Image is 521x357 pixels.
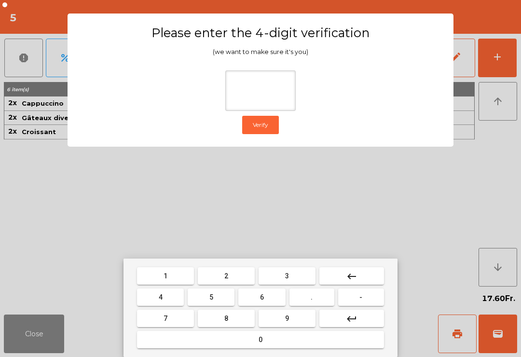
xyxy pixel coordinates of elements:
span: (we want to make sure it's you) [213,48,308,55]
button: 7 [137,310,194,327]
span: 5 [209,293,213,301]
button: . [289,288,334,306]
span: 6 [260,293,264,301]
span: 1 [164,272,167,280]
span: 8 [224,315,228,322]
button: 8 [198,310,255,327]
span: - [359,293,362,301]
button: 0 [137,331,384,348]
span: 9 [285,315,289,322]
button: 2 [198,267,255,285]
button: 6 [238,288,285,306]
span: . [311,293,313,301]
button: 9 [259,310,315,327]
span: 0 [259,336,262,343]
span: 7 [164,315,167,322]
h3: Please enter the 4-digit verification [86,25,435,41]
button: 1 [137,267,194,285]
mat-icon: keyboard_return [346,313,357,325]
span: 3 [285,272,289,280]
button: 5 [188,288,234,306]
button: 4 [137,288,184,306]
button: - [338,288,384,306]
button: Verify [242,116,279,134]
span: 4 [159,293,163,301]
button: 3 [259,267,315,285]
span: 2 [224,272,228,280]
mat-icon: keyboard_backspace [346,271,357,282]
